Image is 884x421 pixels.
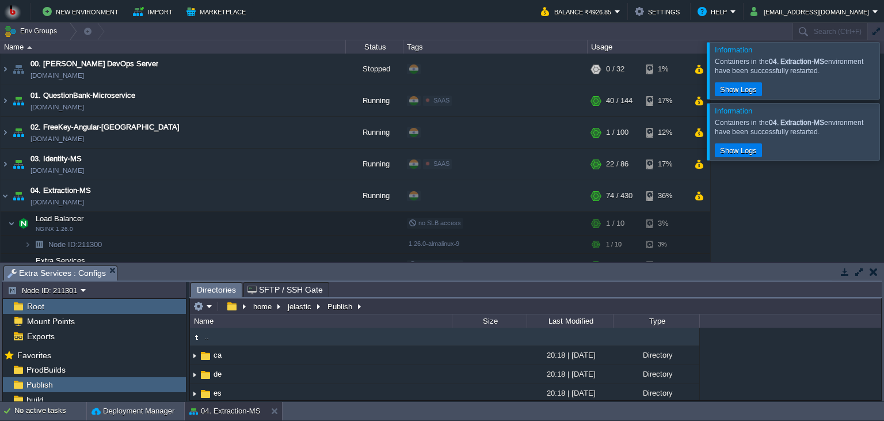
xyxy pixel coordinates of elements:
[4,23,61,39] button: Env Groups
[717,84,760,94] button: Show Logs
[453,314,527,328] div: Size
[48,240,78,249] span: Node ID:
[346,180,403,211] div: Running
[10,85,26,116] img: AMDAwAAAACH5BAEAAAAALAAAAAABAAEAAAICRAEAOw==
[191,314,452,328] div: Name
[646,54,684,85] div: 1%
[1,180,10,211] img: AMDAwAAAACH5BAEAAAAALAAAAAABAAEAAAICRAEAOw==
[190,366,199,384] img: AMDAwAAAACH5BAEAAAAALAAAAAABAAEAAAICRAEAOw==
[31,58,158,70] a: 00. [PERSON_NAME] DevOps Server
[613,346,699,364] div: Directory
[588,40,710,54] div: Usage
[404,40,587,54] div: Tags
[24,236,31,253] img: AMDAwAAAACH5BAEAAAAALAAAAAABAAEAAAICRAEAOw==
[25,331,56,342] span: Exports
[606,54,624,85] div: 0 / 32
[35,214,85,223] a: Load BalancerNGINX 1.26.0
[346,85,403,116] div: Running
[646,149,684,180] div: 17%
[25,316,77,327] a: Mount Points
[47,240,104,249] span: 211300
[606,149,628,180] div: 22 / 86
[715,107,752,115] span: Information
[346,117,403,148] div: Running
[606,236,622,253] div: 1 / 10
[24,380,55,390] a: Publish
[7,266,106,280] span: Extra Services : Configs
[31,185,91,196] a: 04. Extraction-MS
[606,85,632,116] div: 40 / 144
[16,212,32,235] img: AMDAwAAAACH5BAEAAAAALAAAAAABAAEAAAICRAEAOw==
[7,285,81,295] button: Node ID: 211301
[527,346,613,364] div: 20:18 | [DATE]
[31,236,47,253] img: AMDAwAAAACH5BAEAAAAALAAAAAABAAEAAAICRAEAOw==
[24,395,45,405] a: build
[541,5,615,18] button: Balance ₹4926.85
[1,85,10,116] img: AMDAwAAAACH5BAEAAAAALAAAAAABAAEAAAICRAEAOw==
[1,40,345,54] div: Name
[31,165,84,176] a: [DOMAIN_NAME]
[15,351,53,360] a: Favorites
[16,254,32,277] img: AMDAwAAAACH5BAEAAAAALAAAAAABAAEAAAICRAEAOw==
[433,160,449,167] span: SAAS
[769,119,824,127] b: 04. Extraction-MS
[252,301,275,312] button: home
[646,180,684,211] div: 36%
[750,5,872,18] button: [EMAIL_ADDRESS][DOMAIN_NAME]
[646,254,684,277] div: 66%
[203,332,211,342] a: ..
[212,350,223,360] a: ca
[10,54,26,85] img: AMDAwAAAACH5BAEAAAAALAAAAAABAAEAAAICRAEAOw==
[433,97,449,104] span: SAAS
[8,254,15,277] img: AMDAwAAAACH5BAEAAAAALAAAAAABAAEAAAICRAEAOw==
[10,117,26,148] img: AMDAwAAAACH5BAEAAAAALAAAAAABAAEAAAICRAEAOw==
[409,261,461,268] span: no SLB access
[646,212,684,235] div: 3%
[190,331,203,344] img: AMDAwAAAACH5BAEAAAAALAAAAAABAAEAAAICRAEAOw==
[1,149,10,180] img: AMDAwAAAACH5BAEAAAAALAAAAAABAAEAAAICRAEAOw==
[247,283,323,297] span: SFTP / SSH Gate
[528,314,613,328] div: Last Modified
[31,153,82,165] span: 03. Identity-MS
[1,117,10,148] img: AMDAwAAAACH5BAEAAAAALAAAAAABAAEAAAICRAEAOw==
[769,58,824,66] b: 04. Extraction-MS
[646,236,684,253] div: 3%
[614,314,699,328] div: Type
[31,133,84,145] a: [DOMAIN_NAME]
[346,40,403,54] div: Status
[613,384,699,402] div: Directory
[698,5,730,18] button: Help
[606,254,632,277] div: 31 / 300
[409,219,461,226] span: no SLB access
[190,385,199,403] img: AMDAwAAAACH5BAEAAAAALAAAAAABAAEAAAICRAEAOw==
[212,369,223,379] a: de
[25,301,46,312] a: Root
[646,85,684,116] div: 17%
[326,301,355,312] button: Publish
[527,365,613,383] div: 20:18 | [DATE]
[43,5,122,18] button: New Environment
[717,145,760,155] button: Show Logs
[527,384,613,402] div: 20:18 | [DATE]
[346,149,403,180] div: Running
[212,388,223,398] span: es
[606,117,628,148] div: 1 / 100
[24,365,67,375] a: ProdBuilds
[31,101,84,113] a: [DOMAIN_NAME]
[199,369,212,381] img: AMDAwAAAACH5BAEAAAAALAAAAAABAAEAAAICRAEAOw==
[31,90,135,101] a: 01. QuestionBank-Microservice
[613,365,699,383] div: Directory
[199,350,212,362] img: AMDAwAAAACH5BAEAAAAALAAAAAABAAEAAAICRAEAOw==
[14,402,86,420] div: No active tasks
[635,5,683,18] button: Settings
[35,214,85,223] span: Load Balancer
[8,212,15,235] img: AMDAwAAAACH5BAEAAAAALAAAAAABAAEAAAICRAEAOw==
